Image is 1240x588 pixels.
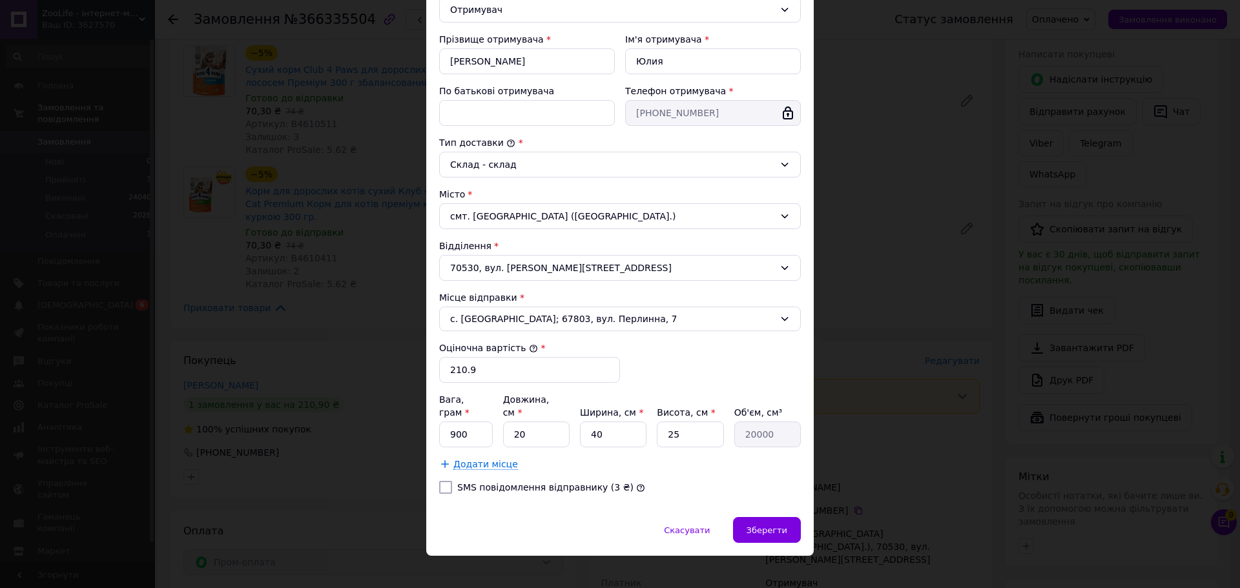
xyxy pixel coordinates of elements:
div: смт. [GEOGRAPHIC_DATA] ([GEOGRAPHIC_DATA].) [439,203,801,229]
input: +380 [625,100,801,126]
div: Об'єм, см³ [734,406,801,419]
label: Ім'я отримувача [625,34,702,45]
span: Скасувати [664,525,710,535]
label: Телефон отримувача [625,86,726,96]
div: Місто [439,188,801,201]
label: Довжина, см [503,394,550,418]
div: Місце відправки [439,291,801,304]
span: Зберегти [747,525,787,535]
label: По батькові отримувача [439,86,554,96]
div: Склад - склад [450,157,774,172]
label: Оціночна вартість [439,343,538,353]
label: Вага, грам [439,394,470,418]
span: с. [GEOGRAPHIC_DATA]; 67803, вул. Перлинна, 7 [450,312,774,325]
div: 70530, вул. [PERSON_NAME][STREET_ADDRESS] [439,255,801,281]
label: Ширина, см [580,407,643,418]
label: SMS повідомлення відправнику (3 ₴) [457,482,634,492]
label: Висота, см [657,407,715,418]
div: Тип доставки [439,136,801,149]
label: Прізвище отримувача [439,34,544,45]
div: Відділення [439,239,801,252]
div: Отримувач [450,3,774,17]
span: Додати місце [453,459,518,470]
